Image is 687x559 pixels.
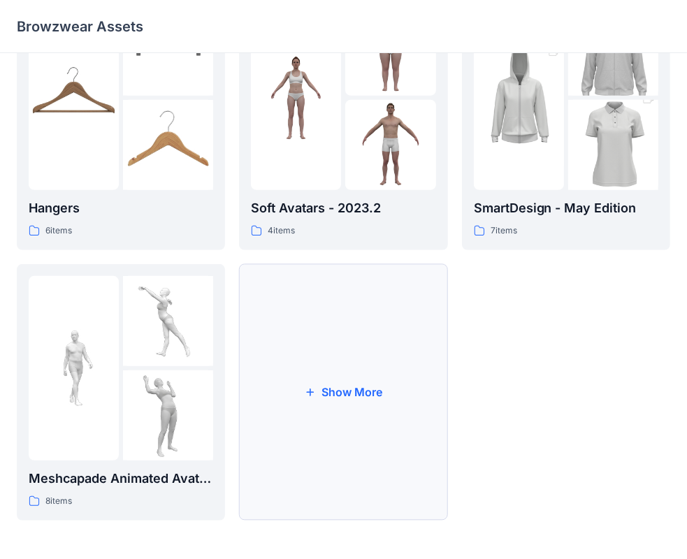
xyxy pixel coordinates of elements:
[251,52,341,143] img: folder 1
[45,224,72,238] p: 6 items
[239,264,447,521] button: Show More
[268,224,295,238] p: 4 items
[29,52,119,143] img: folder 1
[29,198,213,218] p: Hangers
[17,264,225,521] a: folder 1folder 2folder 3Meshcapade Animated Avatars8items
[474,30,564,166] img: folder 1
[345,100,435,190] img: folder 3
[251,198,435,218] p: Soft Avatars - 2023.2
[45,494,72,509] p: 8 items
[29,323,119,413] img: folder 1
[123,276,213,366] img: folder 2
[491,224,517,238] p: 7 items
[474,198,658,218] p: SmartDesign - May Edition
[568,78,658,213] img: folder 3
[123,100,213,190] img: folder 3
[17,17,143,36] p: Browzwear Assets
[123,370,213,460] img: folder 3
[29,469,213,488] p: Meshcapade Animated Avatars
